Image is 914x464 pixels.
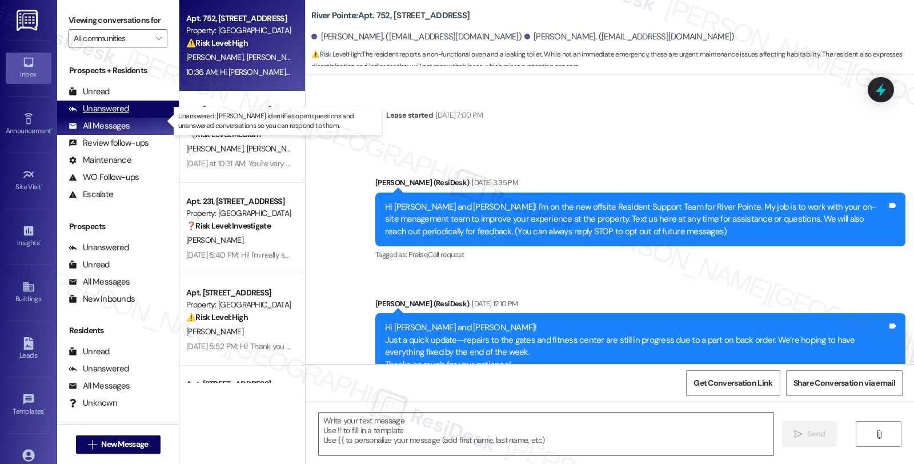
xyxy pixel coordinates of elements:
div: Apt. [STREET_ADDRESS] [186,287,292,299]
i:  [794,430,803,439]
div: Maintenance [69,154,131,166]
button: New Message [76,435,161,454]
button: Send [782,421,837,447]
div: Unanswered [69,103,129,115]
p: Unanswered: [PERSON_NAME] identifies open questions and unanswered conversations so you can respo... [178,111,377,131]
div: Unanswered [69,363,129,375]
span: • [39,237,41,245]
span: [PERSON_NAME] [247,143,304,154]
span: • [51,125,53,133]
span: [PERSON_NAME] [186,326,243,337]
span: : The resident reports a non-functional oven and a leaking toilet. While not an immediate emergen... [311,49,914,73]
div: Apt. 231, [STREET_ADDRESS] [186,195,292,207]
strong: ❓ Risk Level: Investigate [186,221,271,231]
div: All Messages [69,380,130,392]
span: Get Conversation Link [693,377,772,389]
span: Send [807,428,825,440]
div: Escalate [69,189,113,201]
span: [PERSON_NAME] [186,235,243,245]
button: Get Conversation Link [686,370,780,396]
div: Property: [GEOGRAPHIC_DATA] [186,207,292,219]
div: Apt. 752, [STREET_ADDRESS] [186,13,292,25]
a: Leads [6,334,51,365]
span: • [44,406,46,414]
span: [PERSON_NAME] [186,143,247,154]
div: [DATE] at 10:31 AM: You're very welcome! 😊 Let me know if you need help with anything else. [186,158,491,169]
div: [PERSON_NAME]. ([EMAIL_ADDRESS][DOMAIN_NAME]) [311,31,522,43]
div: [DATE] 6:40 PM: Hi! I'm really sorry you're having to deal with that. I’ve shared the info with t... [186,250,904,260]
div: Lease started [386,109,433,121]
strong: 🔧 Risk Level: Medium [186,129,260,139]
div: Prospects [57,221,179,233]
a: Templates • [6,390,51,421]
div: [PERSON_NAME] (ResiDesk) [375,177,905,193]
div: Prospects + Residents [57,65,179,77]
div: Unknown [69,397,117,409]
div: [PERSON_NAME] (ResiDesk) [375,298,905,314]
div: [DATE] 7:00 PM [433,109,483,121]
div: All Messages [69,276,130,288]
div: Apt. [STREET_ADDRESS] [186,104,292,116]
a: Site Visit • [6,165,51,196]
i:  [875,430,883,439]
div: Property: [GEOGRAPHIC_DATA] [186,25,292,37]
div: Unread [69,346,110,358]
a: Inbox [6,53,51,83]
strong: ⚠️ Risk Level: High [186,38,248,48]
div: Property: [GEOGRAPHIC_DATA] [186,299,292,311]
input: All communities [74,29,149,47]
b: River Pointe: Apt. 752, [STREET_ADDRESS] [311,10,470,22]
div: Unread [69,86,110,98]
div: WO Follow-ups [69,171,139,183]
img: ResiDesk Logo [17,10,40,31]
div: Apt. [STREET_ADDRESS] [186,378,292,390]
span: Call request [428,250,464,259]
div: Unanswered [69,242,129,254]
div: Hi [PERSON_NAME] and [PERSON_NAME]! I'm on the new offsite Resident Support Team for River Pointe... [385,201,887,238]
div: Review follow-ups [69,137,149,149]
strong: ⚠️ Risk Level: High [311,50,360,59]
i:  [88,440,97,449]
span: [PERSON_NAME] [186,52,247,62]
div: All Messages [69,120,130,132]
span: Praise , [408,250,428,259]
div: [DATE] 12:10 PM [469,298,518,310]
span: [PERSON_NAME] [247,52,304,62]
span: • [41,181,43,189]
div: Residents [57,325,179,337]
a: Insights • [6,221,51,252]
strong: ⚠️ Risk Level: High [186,312,248,322]
i:  [155,34,162,43]
div: [PERSON_NAME]. ([EMAIL_ADDRESS][DOMAIN_NAME]) [524,31,735,43]
div: Tagged as: [375,246,905,263]
span: Share Conversation via email [793,377,895,389]
span: New Message [101,438,148,450]
div: [DATE] 3:35 PM [469,177,518,189]
label: Viewing conversations for [69,11,167,29]
a: Buildings [6,277,51,308]
div: Hi [PERSON_NAME] and [PERSON_NAME]! Just a quick update—repairs to the gates and fitness center a... [385,322,887,371]
button: Share Conversation via email [786,370,903,396]
div: Unread [69,259,110,271]
div: New Inbounds [69,293,135,305]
